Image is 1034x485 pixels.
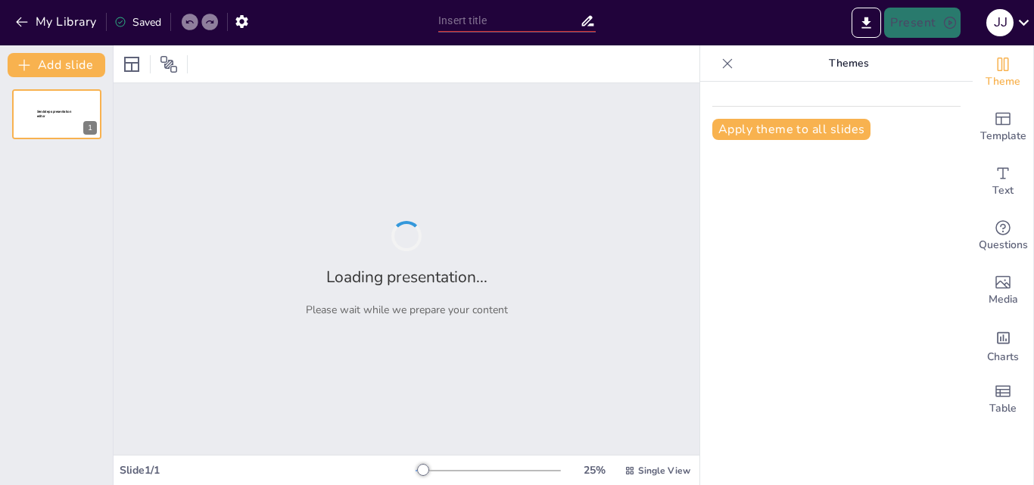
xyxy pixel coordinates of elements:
[11,10,103,34] button: My Library
[114,15,161,30] div: Saved
[37,110,71,118] span: Sendsteps presentation editor
[989,291,1018,308] span: Media
[973,209,1033,263] div: Get real-time input from your audience
[973,263,1033,318] div: Add images, graphics, shapes or video
[989,400,1017,417] span: Table
[992,182,1014,199] span: Text
[438,10,580,32] input: Insert title
[326,266,487,288] h2: Loading presentation...
[986,8,1014,38] button: j j
[8,53,105,77] button: Add slide
[83,121,97,135] div: 1
[160,55,178,73] span: Position
[12,89,101,139] div: 1
[638,465,690,477] span: Single View
[973,318,1033,372] div: Add charts and graphs
[884,8,960,38] button: Present
[979,237,1028,253] span: Questions
[973,45,1033,100] div: Change the overall theme
[852,8,881,38] button: Export to PowerPoint
[120,52,144,76] div: Layout
[987,349,1019,365] span: Charts
[306,303,508,317] p: Please wait while we prepare your content
[973,154,1033,209] div: Add text boxes
[986,73,1020,90] span: Theme
[120,463,416,477] div: Slide 1 / 1
[986,9,1014,36] div: j j
[973,100,1033,154] div: Add ready made slides
[980,128,1026,145] span: Template
[712,119,870,140] button: Apply theme to all slides
[576,463,612,477] div: 25 %
[973,372,1033,427] div: Add a table
[740,45,958,82] p: Themes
